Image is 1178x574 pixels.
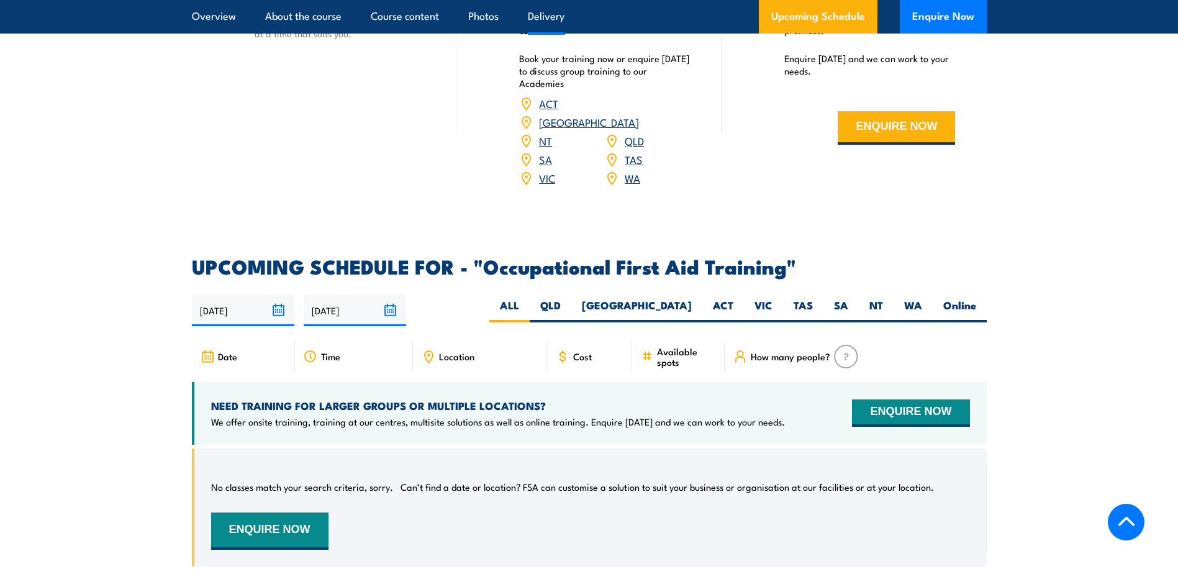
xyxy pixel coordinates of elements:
span: Location [439,351,474,362]
label: ACT [702,298,744,322]
label: WA [894,298,933,322]
h4: NEED TRAINING FOR LARGER GROUPS OR MULTIPLE LOCATIONS? [211,399,785,412]
label: SA [823,298,859,322]
label: TAS [783,298,823,322]
span: Available spots [657,346,716,367]
span: How many people? [751,351,830,362]
a: QLD [625,133,644,148]
button: ENQUIRE NOW [211,512,328,550]
input: From date [192,294,294,326]
label: NT [859,298,894,322]
label: ALL [489,298,530,322]
a: NT [539,133,552,148]
label: QLD [530,298,571,322]
span: Time [321,351,340,362]
a: TAS [625,152,643,166]
label: [GEOGRAPHIC_DATA] [571,298,702,322]
p: Book your training now or enquire [DATE] to discuss group training to our Academies [519,52,691,89]
p: No classes match your search criteria, sorry. [211,481,393,493]
button: ENQUIRE NOW [852,399,969,427]
input: To date [304,294,406,326]
a: ACT [539,96,558,111]
p: We offer onsite training, training at our centres, multisite solutions as well as online training... [211,416,785,428]
a: SA [539,152,552,166]
a: VIC [539,170,555,185]
p: Can’t find a date or location? FSA can customise a solution to suit your business or organisation... [401,481,934,493]
span: Cost [573,351,592,362]
a: WA [625,170,640,185]
button: ENQUIRE NOW [838,111,955,145]
h2: UPCOMING SCHEDULE FOR - "Occupational First Aid Training" [192,257,987,275]
label: VIC [744,298,783,322]
a: [GEOGRAPHIC_DATA] [539,114,639,129]
span: Date [218,351,237,362]
label: Online [933,298,987,322]
p: Enquire [DATE] and we can work to your needs. [784,52,956,77]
